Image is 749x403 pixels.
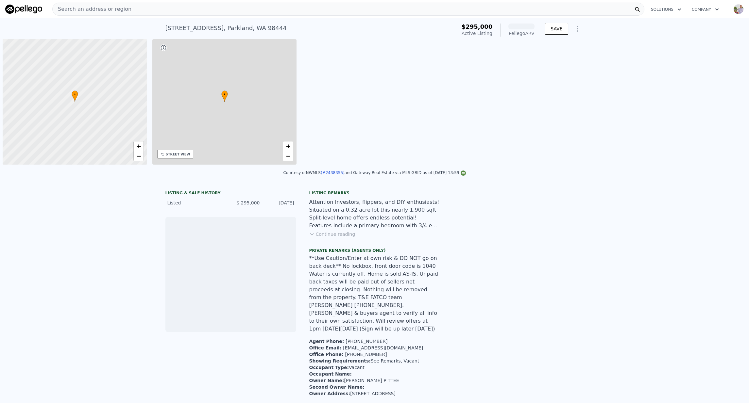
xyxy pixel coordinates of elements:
[309,377,440,384] li: [PERSON_NAME] P TTEE
[309,391,350,396] strong: Owner Address :
[309,338,440,345] li: [PHONE_NUMBER]
[309,190,440,196] div: Listing remarks
[309,390,440,397] li: [STREET_ADDRESS]
[134,151,144,161] a: Zoom out
[309,358,440,364] li: See Remarks, Vacant
[309,345,440,351] li: [EMAIL_ADDRESS][DOMAIN_NAME]
[309,384,365,390] strong: Second Owner Name :
[462,23,493,30] span: $295,000
[165,190,296,197] div: LISTING & SALE HISTORY
[309,255,438,332] span: **Use Caution/Enter at own risk & DO NOT go on back deck** No lockbox, front door code is 1040 Wa...
[236,200,260,205] span: $ 295,000
[309,371,352,377] strong: Occupant Name :
[166,152,190,157] div: STREET VIEW
[72,91,78,97] span: •
[733,4,744,14] img: avatar
[283,141,293,151] a: Zoom in
[508,30,535,37] div: Pellego ARV
[309,248,440,254] div: Private Remarks (Agents Only)
[646,4,687,15] button: Solutions
[134,141,144,151] a: Zoom in
[136,142,141,150] span: +
[309,365,349,370] strong: Occupant Type :
[72,90,78,102] div: •
[309,358,371,363] strong: Showing Requirements :
[283,151,293,161] a: Zoom out
[571,22,584,35] button: Show Options
[321,170,345,175] a: (#2438355)
[221,90,228,102] div: •
[309,345,343,350] span: Office Email:
[687,4,724,15] button: Company
[309,339,346,344] span: Agent Phone:
[53,5,131,13] span: Search an address or region
[167,200,226,206] div: Listed
[265,200,294,206] div: [DATE]
[309,364,440,371] li: Vacant
[462,31,492,36] span: Active Listing
[461,170,466,176] img: NWMLS Logo
[165,24,287,33] div: [STREET_ADDRESS] , Parkland , WA 98444
[309,352,345,357] span: Office Phone:
[508,379,529,400] img: Pellego
[286,142,290,150] span: +
[283,170,466,175] div: Courtesy of NWMLS and Gateway Real Estate via MLS GRID as of [DATE] 13:59
[309,198,440,230] div: Attention Investors, flippers, and DIY enthusiasts! Situated on a 0.32 acre lot this nearly 1,900...
[5,5,42,14] img: Pellego
[309,351,440,358] li: [PHONE_NUMBER]
[545,23,568,35] button: SAVE
[309,378,344,383] strong: Owner Name :
[286,152,290,160] span: −
[309,231,355,237] button: Continue reading
[221,91,228,97] span: •
[136,152,141,160] span: −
